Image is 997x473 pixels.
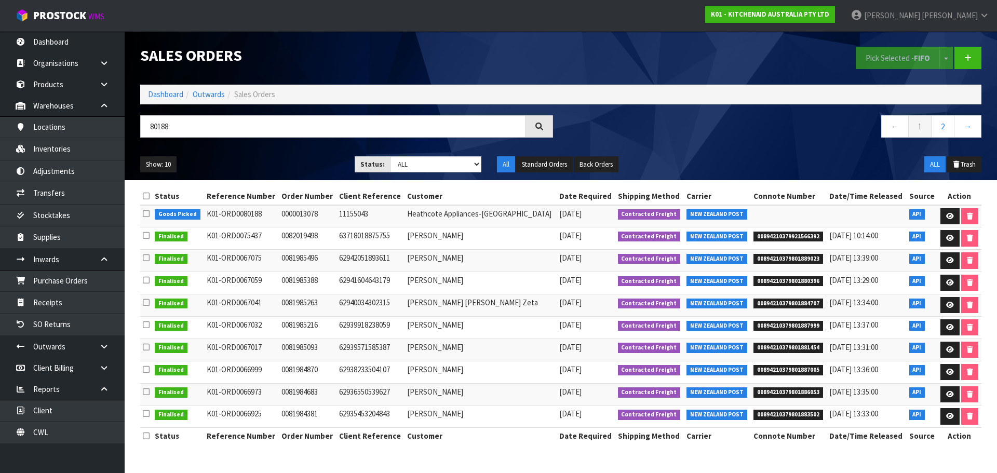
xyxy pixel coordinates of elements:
[405,428,557,444] th: Customer
[234,89,275,99] span: Sales Orders
[618,209,681,220] span: Contracted Freight
[204,428,279,444] th: Reference Number
[405,294,557,316] td: [PERSON_NAME] [PERSON_NAME] Zeta
[618,410,681,420] span: Contracted Freight
[155,232,187,242] span: Finalised
[405,205,557,227] td: Heathcote Appliances-[GEOGRAPHIC_DATA]
[829,298,878,307] span: [DATE] 13:34:00
[204,188,279,205] th: Reference Number
[559,364,582,374] span: [DATE]
[909,209,925,220] span: API
[279,272,336,294] td: 0081985388
[405,250,557,272] td: [PERSON_NAME]
[829,387,878,397] span: [DATE] 13:35:00
[204,406,279,428] td: K01-ORD0066925
[152,188,204,205] th: Status
[152,428,204,444] th: Status
[204,294,279,316] td: K01-ORD0067041
[909,365,925,375] span: API
[516,156,573,173] button: Standard Orders
[204,339,279,361] td: K01-ORD0067017
[140,115,526,138] input: Search sales orders
[405,361,557,383] td: [PERSON_NAME]
[405,188,557,205] th: Customer
[686,254,747,264] span: NEW ZEALAND POST
[914,53,930,63] strong: FIFO
[559,209,582,219] span: [DATE]
[336,250,405,272] td: 62942051893611
[907,188,938,205] th: Source
[909,387,925,398] span: API
[753,254,823,264] span: 00894210379801889023
[753,276,823,287] span: 00894210379801880396
[615,428,684,444] th: Shipping Method
[336,205,405,227] td: 11155043
[705,6,835,23] a: K01 - KITCHENAID AUSTRALIA PTY LTD
[155,387,187,398] span: Finalised
[16,9,29,22] img: cube-alt.png
[279,383,336,406] td: 0081984683
[279,294,336,316] td: 0081985263
[559,298,582,307] span: [DATE]
[204,383,279,406] td: K01-ORD0066973
[909,276,925,287] span: API
[559,342,582,352] span: [DATE]
[155,299,187,309] span: Finalised
[954,115,981,138] a: →
[827,188,907,205] th: Date/Time Released
[922,10,978,20] span: [PERSON_NAME]
[686,276,747,287] span: NEW ZEALAND POST
[336,406,405,428] td: 62935453204843
[753,299,823,309] span: 00894210379801884707
[753,410,823,420] span: 00894210379801883502
[405,406,557,428] td: [PERSON_NAME]
[907,428,938,444] th: Source
[686,410,747,420] span: NEW ZEALAND POST
[336,272,405,294] td: 62941604643179
[909,343,925,353] span: API
[140,156,177,173] button: Show: 10
[559,253,582,263] span: [DATE]
[931,115,954,138] a: 2
[753,232,823,242] span: 00894210379921566392
[686,365,747,375] span: NEW ZEALAND POST
[155,254,187,264] span: Finalised
[336,294,405,316] td: 62940034302315
[856,47,940,69] button: Pick Selected -FIFO
[618,254,681,264] span: Contracted Freight
[155,321,187,331] span: Finalised
[405,272,557,294] td: [PERSON_NAME]
[405,316,557,339] td: [PERSON_NAME]
[204,205,279,227] td: K01-ORD0080188
[360,160,385,169] strong: Status:
[827,428,907,444] th: Date/Time Released
[279,406,336,428] td: 0081984381
[569,115,981,141] nav: Page navigation
[686,387,747,398] span: NEW ZEALAND POST
[204,227,279,250] td: K01-ORD0075437
[618,343,681,353] span: Contracted Freight
[615,188,684,205] th: Shipping Method
[829,364,878,374] span: [DATE] 13:36:00
[881,115,909,138] a: ←
[336,316,405,339] td: 62939918238059
[279,205,336,227] td: 0000013078
[148,89,183,99] a: Dashboard
[405,227,557,250] td: [PERSON_NAME]
[618,232,681,242] span: Contracted Freight
[405,339,557,361] td: [PERSON_NAME]
[909,299,925,309] span: API
[938,428,982,444] th: Action
[155,276,187,287] span: Finalised
[204,250,279,272] td: K01-ORD0067075
[279,361,336,383] td: 0081984870
[405,383,557,406] td: [PERSON_NAME]
[88,11,104,21] small: WMS
[336,188,405,205] th: Client Reference
[155,343,187,353] span: Finalised
[686,321,747,331] span: NEW ZEALAND POST
[924,156,946,173] button: ALL
[279,428,336,444] th: Order Number
[829,231,878,240] span: [DATE] 10:14:00
[753,365,823,375] span: 00894210379801887005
